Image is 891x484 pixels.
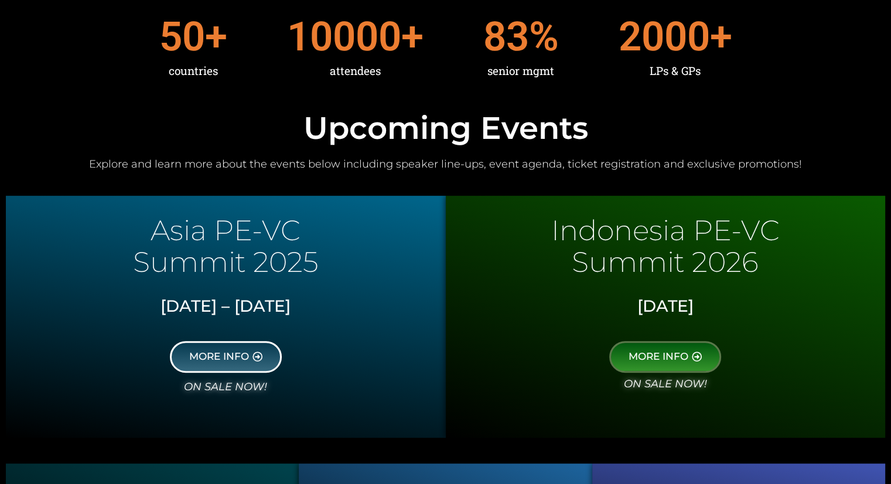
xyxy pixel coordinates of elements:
[159,57,227,85] div: countries
[12,251,440,273] p: Summit 2025
[629,352,688,362] span: MORE INFO
[619,16,710,57] span: 2000
[455,296,877,316] h3: [DATE]
[6,158,885,171] h2: Explore and learn more about the events below including speaker line-ups, event agenda, ticket re...
[12,219,440,241] p: Asia PE-VC
[609,341,721,373] a: MORE INFO
[624,377,707,390] i: on sale now!
[452,251,880,273] p: Summit 2026
[401,16,424,57] span: +
[189,352,249,362] span: MORE INFO
[287,57,424,85] div: attendees
[619,57,732,85] div: LPs & GPs
[287,16,401,57] span: 10000
[483,16,529,57] span: 83
[710,16,732,57] span: +
[6,113,885,144] h2: Upcoming Events
[159,16,205,57] span: 50
[529,16,559,57] span: %
[184,380,267,393] i: on sale now!
[205,16,227,57] span: +
[452,219,880,241] p: Indonesia PE-VC
[483,57,559,85] div: senior mgmt
[15,296,437,316] h3: [DATE] – [DATE]
[170,341,282,373] a: MORE INFO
